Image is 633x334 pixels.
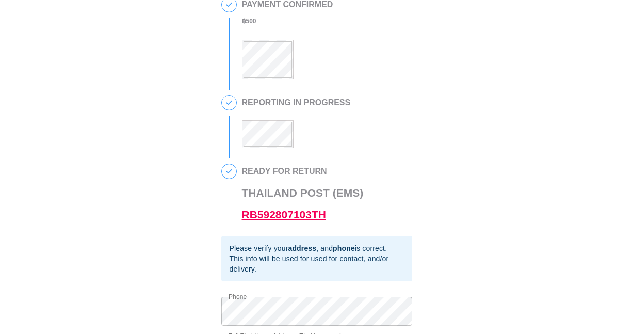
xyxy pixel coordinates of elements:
b: phone [333,244,355,252]
h3: Thailand Post (EMS) [242,182,364,226]
span: 3 [222,96,236,110]
h2: READY FOR RETURN [242,167,364,176]
span: 4 [222,164,236,179]
h2: REPORTING IN PROGRESS [242,98,351,107]
a: RB592807103TH [242,209,326,220]
b: ฿ 500 [242,18,256,25]
b: address [288,244,316,252]
div: Please verify your , and is correct. [230,243,404,253]
div: This info will be used for used for contact, and/or delivery. [230,253,404,274]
